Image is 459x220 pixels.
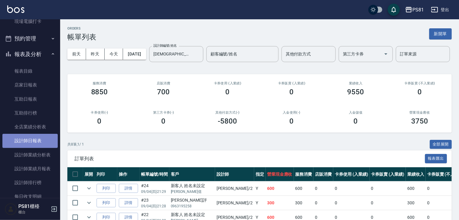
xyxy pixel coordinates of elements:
[313,181,333,196] td: 0
[139,81,188,85] h2: 店販消費
[7,5,24,13] img: Logo
[171,197,214,203] div: [PERSON_NAME]評
[141,203,168,209] p: 09/04 (四) 21:28
[18,203,49,209] h5: PS81櫃檯
[226,88,230,96] h3: 0
[171,212,214,218] div: 新客人 姓名未設定
[2,148,58,162] a: 設計師業績分析表
[333,196,370,210] td: 0
[2,14,58,28] a: 現場電腦打卡
[18,209,49,215] p: 櫃台
[267,111,316,115] h2: 入金使用(-)
[406,181,426,196] td: 600
[412,6,424,14] div: PS81
[85,184,94,193] button: expand row
[294,181,314,196] td: 600
[354,117,358,125] h3: 0
[171,183,214,189] div: 新客人 姓名未設定
[140,196,169,210] td: #23
[370,181,406,196] td: 0
[403,4,426,16] button: PS81
[215,167,254,181] th: 設計師
[333,167,370,181] th: 卡券使用 (入業績)
[406,167,426,181] th: 業績收入
[2,64,58,78] a: 報表目錄
[75,111,124,115] h2: 卡券使用(-)
[266,196,294,210] td: 300
[294,196,314,210] td: 300
[139,111,188,115] h2: 第三方卡券(-)
[313,167,333,181] th: 店販消費
[83,167,95,181] th: 展開
[388,4,400,16] button: save
[203,111,252,115] h2: 其他付款方式(-)
[105,49,123,60] button: 今天
[2,78,58,92] a: 店家日報表
[266,167,294,181] th: 營業現金應收
[67,142,84,147] p: 共 8 筆, 1 / 1
[254,181,266,196] td: Y
[117,167,140,181] th: 操作
[75,81,124,85] h3: 服務消費
[411,117,428,125] h3: 3750
[119,184,138,193] a: 詳情
[86,49,105,60] button: 昨天
[215,196,254,210] td: [PERSON_NAME] /2
[2,31,58,46] button: 預約管理
[203,81,252,85] h2: 卡券使用 (入業績)
[267,81,316,85] h2: 卡券販賣 (入業績)
[2,176,58,190] a: 設計師排行榜
[395,81,445,85] h2: 卡券販賣 (不入業績)
[75,156,425,162] span: 訂單列表
[313,196,333,210] td: 0
[67,33,96,41] h3: 帳單列表
[169,167,215,181] th: 客戶
[218,117,237,125] h3: -5800
[429,4,452,15] button: 登出
[140,167,169,181] th: 帳單編號/時間
[290,88,294,96] h3: 0
[2,106,58,120] a: 互助排行榜
[95,167,117,181] th: 列印
[418,88,422,96] h3: 0
[2,92,58,106] a: 互助日報表
[97,184,116,193] button: 列印
[294,167,314,181] th: 服務消費
[347,88,364,96] h3: 9550
[429,31,452,36] a: 新開單
[2,120,58,134] a: 全店業績分析表
[395,111,445,115] h2: 營業現金應收
[2,46,58,62] button: 報表及分析
[2,190,58,203] a: 每日收支明細
[85,198,94,207] button: expand row
[2,162,58,176] a: 設計師業績月報表
[2,134,58,148] a: 設計師日報表
[171,189,214,194] p: [PERSON_NAME]億
[97,198,116,208] button: 列印
[266,181,294,196] td: 600
[157,88,170,96] h3: 700
[140,181,169,196] td: #24
[119,198,138,208] a: 詳情
[290,117,294,125] h3: 0
[370,167,406,181] th: 卡券販賣 (入業績)
[406,196,426,210] td: 300
[254,167,266,181] th: 指定
[91,88,108,96] h3: 8850
[171,203,214,209] p: 0963195258
[67,49,86,60] button: 前天
[331,81,380,85] h2: 業績收入
[141,189,168,194] p: 09/04 (四) 21:29
[333,181,370,196] td: 0
[5,203,17,215] img: Person
[425,156,447,161] a: 報表匯出
[97,117,102,125] h3: 0
[153,43,177,48] label: 設計師編號/姓名
[370,196,406,210] td: 0
[67,27,96,30] h2: ORDERS
[425,154,447,163] button: 報表匯出
[429,28,452,39] button: 新開單
[162,117,166,125] h3: 0
[381,49,391,59] button: Open
[331,111,380,115] h2: 入金儲值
